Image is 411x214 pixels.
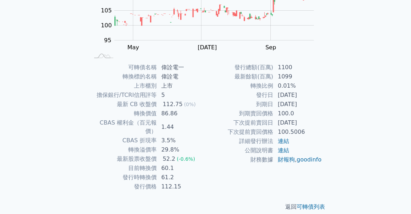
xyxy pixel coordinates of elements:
td: 112.15 [157,182,206,191]
tspan: Sep [265,44,276,51]
div: 112.75 [161,100,184,109]
span: (0%) [184,101,196,107]
td: 到期日 [206,100,274,109]
td: 發行時轉換價 [89,173,157,182]
td: 偉詮電 [157,72,206,81]
td: 可轉債名稱 [89,63,157,72]
a: 連結 [278,138,289,144]
td: 86.86 [157,109,206,118]
td: CBAS 折現率 [89,136,157,145]
td: [DATE] [274,100,322,109]
td: 發行日 [206,90,274,100]
td: 發行價格 [89,182,157,191]
div: 52.2 [161,155,177,163]
td: 財務數據 [206,155,274,164]
td: 到期賣回價格 [206,109,274,118]
td: 發行總額(百萬) [206,63,274,72]
td: 上市 [157,81,206,90]
td: 最新股票收盤價 [89,154,157,164]
a: 財報狗 [278,156,295,163]
td: , [274,155,322,164]
td: [DATE] [274,118,322,127]
td: 上市櫃別 [89,81,157,90]
tspan: 100 [101,22,112,29]
p: 返回 [81,203,331,211]
td: 詳細發行辦法 [206,137,274,146]
td: 最新 CB 收盤價 [89,100,157,109]
td: 轉換標的名稱 [89,72,157,81]
td: 100.0 [274,109,322,118]
td: 29.8% [157,145,206,154]
td: 100.5006 [274,127,322,137]
tspan: 95 [104,37,111,44]
td: 下次提前賣回日 [206,118,274,127]
td: 擔保銀行/TCRI信用評等 [89,90,157,100]
div: 聊天小工具 [375,180,411,214]
a: 可轉債列表 [297,203,325,210]
td: 3.5% [157,136,206,145]
td: 1099 [274,72,322,81]
iframe: Chat Widget [375,180,411,214]
td: 61.2 [157,173,206,182]
td: 目前轉換價 [89,164,157,173]
td: 偉詮電一 [157,63,206,72]
td: 最新餘額(百萬) [206,72,274,81]
a: goodinfo [297,156,321,163]
td: 公開說明書 [206,146,274,155]
td: 轉換溢價率 [89,145,157,154]
td: 1100 [274,63,322,72]
tspan: May [127,44,139,51]
span: (-0.6%) [177,156,195,162]
td: [DATE] [274,90,322,100]
td: 轉換比例 [206,81,274,90]
td: 5 [157,90,206,100]
td: 轉換價值 [89,109,157,118]
td: 0.01% [274,81,322,90]
td: CBAS 權利金（百元報價） [89,118,157,136]
td: 1.44 [157,118,206,136]
td: 60.1 [157,164,206,173]
td: 下次提前賣回價格 [206,127,274,137]
tspan: 105 [101,7,112,14]
a: 連結 [278,147,289,154]
tspan: [DATE] [198,44,217,51]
